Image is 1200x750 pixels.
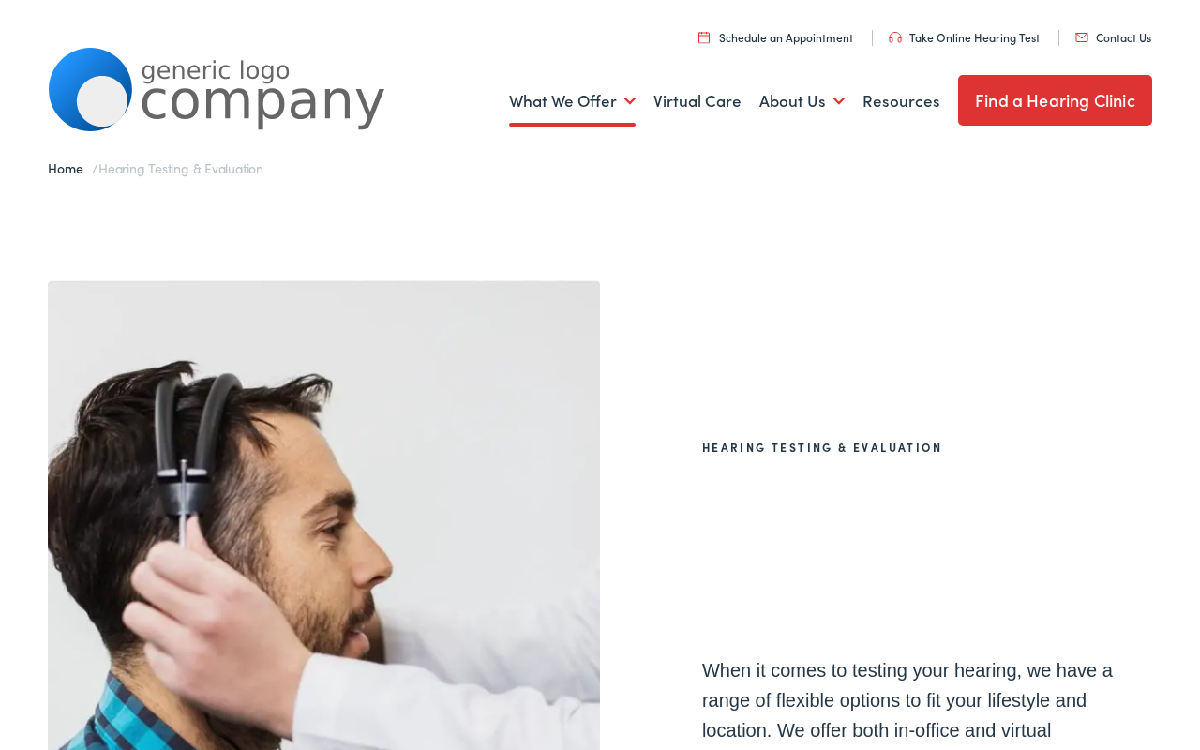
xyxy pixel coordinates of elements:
[48,158,263,177] span: /
[698,31,710,43] img: utility icon
[653,67,742,136] a: Virtual Care
[759,67,845,136] a: About Us
[509,67,636,136] a: What We Offer
[1075,29,1151,45] a: Contact Us
[1075,33,1088,42] img: utility icon
[98,158,263,177] span: Hearing Testing & Evaluation
[958,75,1152,126] a: Find a Hearing Clinic
[48,158,92,177] a: Home
[698,29,853,45] a: Schedule an Appointment
[889,32,902,43] img: utility icon
[862,67,940,136] a: Resources
[702,441,1152,454] h2: Hearing Testing & Evaluation
[889,29,1040,45] a: Take Online Hearing Test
